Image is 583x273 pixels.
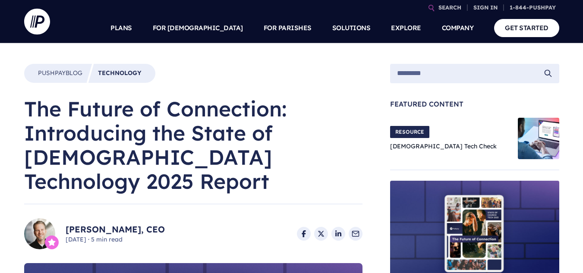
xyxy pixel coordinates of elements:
[24,97,362,193] h1: The Future of Connection: Introducing the State of [DEMOGRAPHIC_DATA] Technology 2025 Report
[518,118,559,159] img: Church Tech Check Blog Hero Image
[38,69,82,78] a: PushpayBlog
[24,218,55,249] img: Kenny Wyatt, CEO
[38,69,66,77] span: Pushpay
[314,227,328,241] a: Share on X
[494,19,559,37] a: GET STARTED
[390,100,559,107] span: Featured Content
[98,69,142,78] a: Technology
[391,13,421,43] a: EXPLORE
[390,126,429,138] span: RESOURCE
[332,13,371,43] a: SOLUTIONS
[66,223,165,235] a: [PERSON_NAME], CEO
[153,13,243,43] a: FOR [DEMOGRAPHIC_DATA]
[331,227,345,241] a: Share on LinkedIn
[66,235,165,244] span: [DATE] 5 min read
[110,13,132,43] a: PLANS
[264,13,312,43] a: FOR PARISHES
[349,227,362,241] a: Share via Email
[297,227,311,241] a: Share on Facebook
[88,235,89,243] span: ·
[442,13,474,43] a: COMPANY
[390,142,497,150] a: [DEMOGRAPHIC_DATA] Tech Check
